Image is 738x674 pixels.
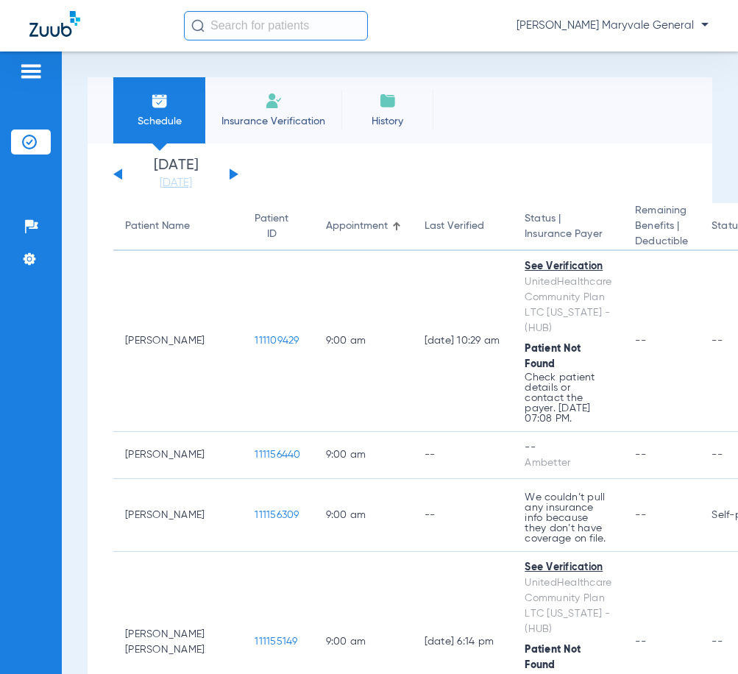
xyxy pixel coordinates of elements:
img: hamburger-icon [19,63,43,80]
td: [PERSON_NAME] [113,479,243,552]
div: Patient Name [125,219,231,234]
span: 111156440 [255,450,300,460]
td: [DATE] 10:29 AM [413,251,514,432]
a: [DATE] [132,176,220,191]
p: Check patient details or contact the payer. [DATE] 07:08 PM. [525,372,611,424]
div: Patient ID [255,211,302,242]
p: We couldn’t pull any insurance info because they don’t have coverage on file. [525,492,611,544]
div: Patient ID [255,211,288,242]
span: Insurance Payer [525,227,611,242]
div: Last Verified [425,219,484,234]
td: 9:00 AM [314,251,413,432]
div: Appointment [326,219,401,234]
img: Schedule [151,92,168,110]
span: 111109429 [255,336,299,346]
span: Patient Not Found [525,645,581,670]
span: Schedule [124,114,194,129]
div: Ambetter [525,455,611,471]
img: Search Icon [191,19,205,32]
span: -- [635,636,646,647]
div: Patient Name [125,219,190,234]
th: Remaining Benefits | [623,203,700,251]
div: UnitedHealthcare Community Plan LTC [US_STATE] - (HUB) [525,575,611,637]
span: History [352,114,422,129]
td: -- [413,479,514,552]
td: [PERSON_NAME] [113,251,243,432]
span: Patient Not Found [525,344,581,369]
div: -- [525,440,611,455]
span: [PERSON_NAME] Maryvale General [517,18,709,33]
div: See Verification [525,259,611,274]
span: Deductible [635,234,688,249]
span: -- [635,450,646,460]
div: See Verification [525,560,611,575]
img: Manual Insurance Verification [265,92,283,110]
span: -- [635,336,646,346]
span: Insurance Verification [216,114,330,129]
span: 111155149 [255,636,297,647]
span: 111156309 [255,510,299,520]
td: 9:00 AM [314,479,413,552]
img: History [379,92,397,110]
td: 9:00 AM [314,432,413,479]
div: Appointment [326,219,388,234]
td: [PERSON_NAME] [113,432,243,479]
input: Search for patients [184,11,368,40]
td: -- [413,432,514,479]
div: UnitedHealthcare Community Plan LTC [US_STATE] - (HUB) [525,274,611,336]
span: -- [635,510,646,520]
img: Zuub Logo [29,11,80,37]
th: Status | [513,203,623,251]
div: Last Verified [425,219,502,234]
li: [DATE] [132,158,220,191]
